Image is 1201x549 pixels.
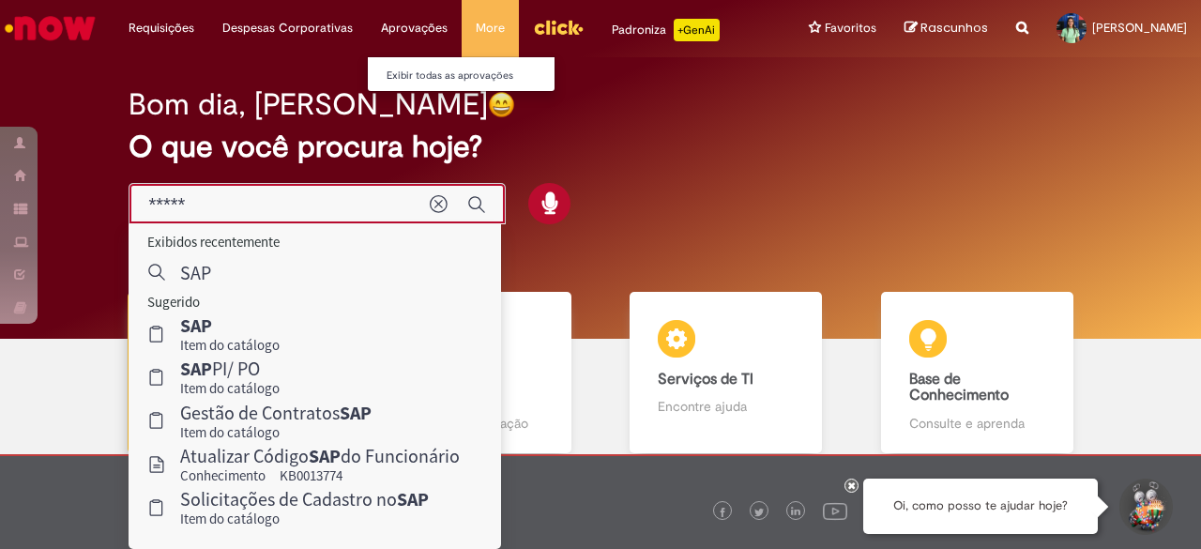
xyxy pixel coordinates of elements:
span: Rascunhos [920,19,988,37]
b: Serviços de TI [658,370,753,389]
a: Exibir todas as aprovações [368,66,574,86]
a: Rascunhos [905,20,988,38]
img: click_logo_yellow_360x200.png [533,13,584,41]
span: More [476,19,505,38]
ul: Aprovações [367,56,555,92]
button: Iniciar Conversa de Suporte [1117,479,1173,535]
h2: O que você procura hoje? [129,130,1072,163]
img: ServiceNow [2,9,99,47]
span: Favoritos [825,19,876,38]
img: happy-face.png [488,91,515,118]
img: logo_footer_linkedin.png [791,507,800,518]
div: Oi, como posso te ajudar hoje? [863,479,1098,534]
img: logo_footer_twitter.png [754,508,764,517]
span: [PERSON_NAME] [1092,20,1187,36]
span: Despesas Corporativas [222,19,353,38]
img: logo_footer_youtube.png [823,498,847,523]
p: +GenAi [674,19,720,41]
a: Serviços de TI Encontre ajuda [600,292,852,454]
span: Requisições [129,19,194,38]
b: Base de Conhecimento [909,370,1009,405]
p: Encontre ajuda [658,397,794,416]
span: Aprovações [381,19,448,38]
div: Padroniza [612,19,720,41]
a: Tirar dúvidas Tirar dúvidas com Lupi Assist e Gen Ai [99,292,350,454]
p: Consulte e aprenda [909,414,1045,433]
a: Base de Conhecimento Consulte e aprenda [852,292,1103,454]
img: logo_footer_facebook.png [718,508,727,517]
h2: Bom dia, [PERSON_NAME] [129,88,488,121]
